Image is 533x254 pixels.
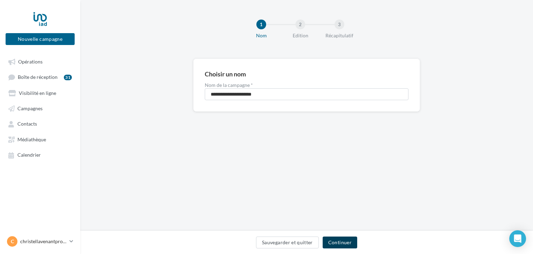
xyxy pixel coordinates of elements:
button: Nouvelle campagne [6,33,75,45]
a: Opérations [4,55,76,68]
a: Visibilité en ligne [4,87,76,99]
a: Boîte de réception31 [4,70,76,83]
button: Continuer [323,237,357,248]
div: 31 [64,75,72,80]
a: Calendrier [4,148,76,161]
span: c [11,238,14,245]
div: Nom [239,32,284,39]
span: Calendrier [17,152,41,158]
label: Nom de la campagne * [205,83,408,88]
div: 1 [256,20,266,29]
div: Edition [278,32,323,39]
div: Récapitulatif [317,32,362,39]
a: c christellavenantproimmo [6,235,75,248]
span: Opérations [18,59,43,65]
span: Visibilité en ligne [19,90,56,96]
span: Boîte de réception [18,74,58,80]
span: Campagnes [17,105,43,111]
a: Campagnes [4,102,76,114]
div: Open Intercom Messenger [509,230,526,247]
a: Médiathèque [4,133,76,145]
p: christellavenantproimmo [20,238,67,245]
div: Choisir un nom [205,71,246,77]
div: 2 [295,20,305,29]
div: 3 [335,20,344,29]
a: Contacts [4,117,76,130]
button: Sauvegarder et quitter [256,237,319,248]
span: Contacts [17,121,37,127]
span: Médiathèque [17,136,46,142]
